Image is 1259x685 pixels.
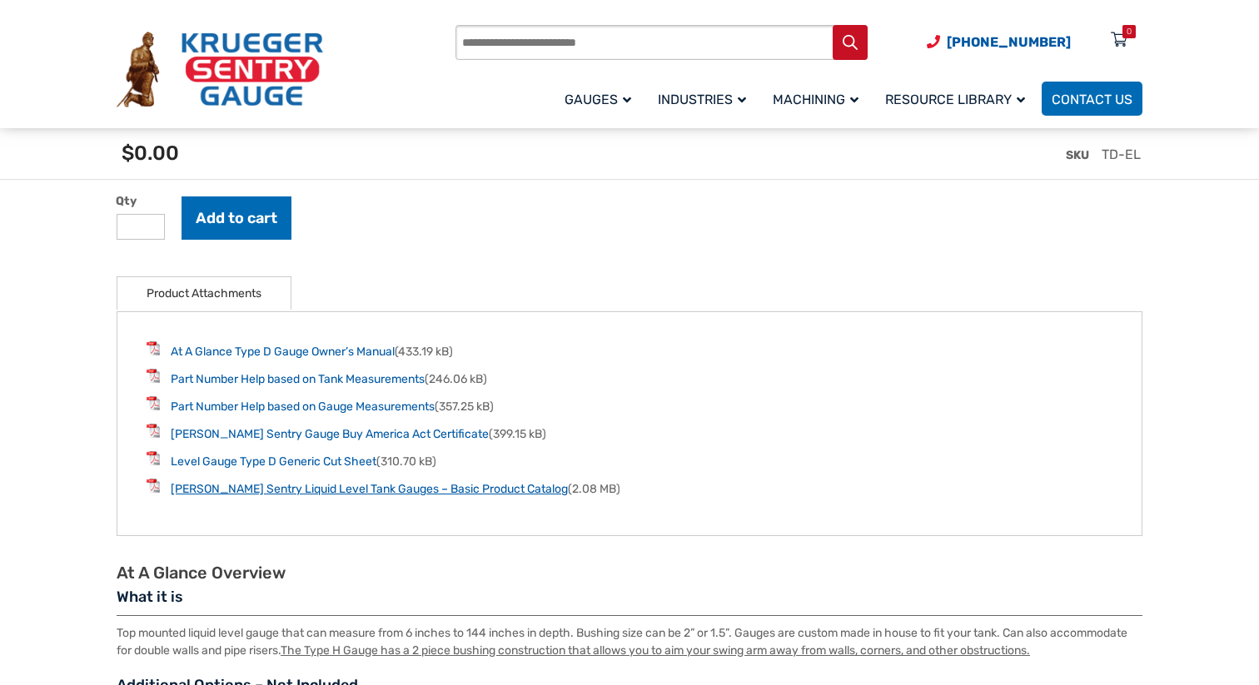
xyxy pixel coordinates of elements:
a: Level Gauge Type D Generic Cut Sheet [171,454,376,469]
a: [PERSON_NAME] Sentry Gauge Buy America Act Certificate [171,427,489,441]
a: Phone Number (920) 434-8860 [927,32,1071,52]
u: The Type H Gauge has a 2 piece bushing construction that allows you to aim your swing arm away fr... [281,643,1030,658]
a: Industries [648,79,763,118]
span: Gauges [565,92,631,107]
input: Product quantity [117,214,165,240]
p: Top mounted liquid level gauge that can measure from 6 inches to 144 inches in depth. Bushing siz... [117,624,1142,659]
li: (357.25 kB) [147,396,1112,415]
span: Resource Library [885,92,1025,107]
li: (433.19 kB) [147,341,1112,360]
a: Gauges [555,79,648,118]
a: [PERSON_NAME] Sentry Liquid Level Tank Gauges – Basic Product Catalog [171,482,568,496]
span: Contact Us [1052,92,1132,107]
h3: What it is [117,588,1142,616]
a: Contact Us [1042,82,1142,116]
span: TD-EL [1102,146,1141,162]
li: (310.70 kB) [147,451,1112,470]
span: Industries [658,92,746,107]
li: (246.06 kB) [147,369,1112,388]
img: Krueger Sentry Gauge [117,32,323,108]
a: Product Attachments [147,277,261,310]
div: 0 [1127,25,1132,38]
span: [PHONE_NUMBER] [947,34,1071,50]
a: At A Glance Type D Gauge Owner’s Manual [171,345,395,359]
a: Part Number Help based on Gauge Measurements [171,400,435,414]
h2: At A Glance Overview [117,563,1142,583]
li: (399.15 kB) [147,424,1112,443]
a: Resource Library [875,79,1042,118]
a: Machining [763,79,875,118]
span: Machining [773,92,858,107]
button: Add to cart [182,196,291,240]
li: (2.08 MB) [147,479,1112,498]
span: SKU [1066,148,1089,162]
a: Part Number Help based on Tank Measurements [171,372,425,386]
